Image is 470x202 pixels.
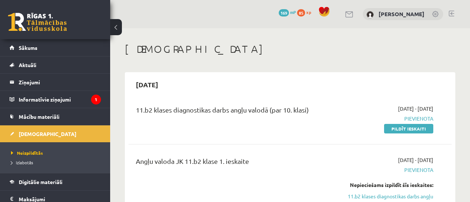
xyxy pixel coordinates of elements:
div: Nepieciešams izpildīt šīs ieskaites: [341,181,433,189]
span: [DATE] - [DATE] [398,156,433,164]
a: [DEMOGRAPHIC_DATA] [10,125,101,142]
a: Digitālie materiāli [10,173,101,190]
a: Rīgas 1. Tālmācības vidusskola [8,13,67,31]
span: [DATE] - [DATE] [398,105,433,113]
span: Neizpildītās [11,150,43,156]
span: Pievienota [341,166,433,174]
span: Digitālie materiāli [19,179,62,185]
a: 85 xp [297,9,315,15]
a: Informatīvie ziņojumi1 [10,91,101,108]
span: Sākums [19,44,37,51]
h1: [DEMOGRAPHIC_DATA] [125,43,455,55]
img: Anastasija Maškova [366,11,374,18]
legend: Informatīvie ziņojumi [19,91,101,108]
a: [PERSON_NAME] [379,10,424,18]
span: Izlabotās [11,159,33,165]
a: Ziņojumi [10,74,101,91]
div: Angļu valoda JK 11.b2 klase 1. ieskaite [136,156,330,170]
span: Mācību materiāli [19,113,59,120]
a: Aktuāli [10,56,101,73]
span: 169 [279,9,289,16]
span: [DEMOGRAPHIC_DATA] [19,131,76,137]
span: Aktuāli [19,62,36,68]
a: Mācību materiāli [10,108,101,125]
a: Izlabotās [11,159,103,166]
a: Neizpildītās [11,150,103,156]
a: Pildīt ieskaiti [384,124,433,133]
div: 11.b2 klases diagnostikas darbs angļu valodā (par 10. klasi) [136,105,330,118]
span: xp [306,9,311,15]
span: Pievienota [341,115,433,122]
span: mP [290,9,296,15]
span: 85 [297,9,305,16]
i: 1 [91,95,101,104]
legend: Ziņojumi [19,74,101,91]
h2: [DATE] [129,76,166,93]
a: Sākums [10,39,101,56]
a: 169 mP [279,9,296,15]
